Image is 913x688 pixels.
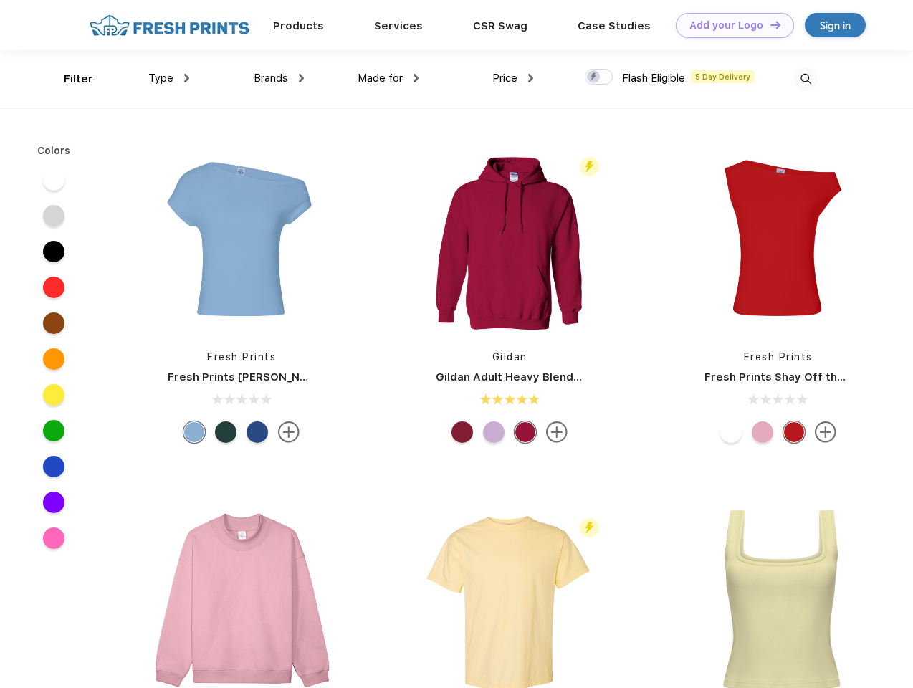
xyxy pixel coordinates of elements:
[515,421,536,443] div: Antiq Cherry Red
[358,72,403,85] span: Made for
[770,21,780,29] img: DT
[414,74,419,82] img: dropdown.png
[752,421,773,443] div: Light Pink
[254,72,288,85] span: Brands
[546,421,568,443] img: more.svg
[85,13,254,38] img: fo%20logo%202.webp
[805,13,866,37] a: Sign in
[622,72,685,85] span: Flash Eligible
[273,19,324,32] a: Products
[299,74,304,82] img: dropdown.png
[820,17,851,34] div: Sign in
[451,421,473,443] div: Cardinal Red
[492,72,517,85] span: Price
[683,145,874,335] img: func=resize&h=266
[215,421,236,443] div: Green
[374,19,423,32] a: Services
[436,371,749,383] a: Gildan Adult Heavy Blend 8 Oz. 50/50 Hooded Sweatshirt
[783,421,805,443] div: Crimson
[744,351,813,363] a: Fresh Prints
[528,74,533,82] img: dropdown.png
[146,145,337,335] img: func=resize&h=266
[148,72,173,85] span: Type
[720,421,742,443] div: White
[184,74,189,82] img: dropdown.png
[483,421,505,443] div: Orchid
[64,71,93,87] div: Filter
[278,421,300,443] img: more.svg
[691,70,755,83] span: 5 Day Delivery
[689,19,763,32] div: Add your Logo
[580,518,599,537] img: flash_active_toggle.svg
[207,351,276,363] a: Fresh Prints
[414,145,605,335] img: func=resize&h=266
[580,157,599,176] img: flash_active_toggle.svg
[247,421,268,443] div: True Blue
[183,421,205,443] div: Light Blue
[492,351,527,363] a: Gildan
[473,19,527,32] a: CSR Swag
[168,371,446,383] a: Fresh Prints [PERSON_NAME] Off the Shoulder Top
[794,67,818,91] img: desktop_search.svg
[27,143,82,158] div: Colors
[815,421,836,443] img: more.svg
